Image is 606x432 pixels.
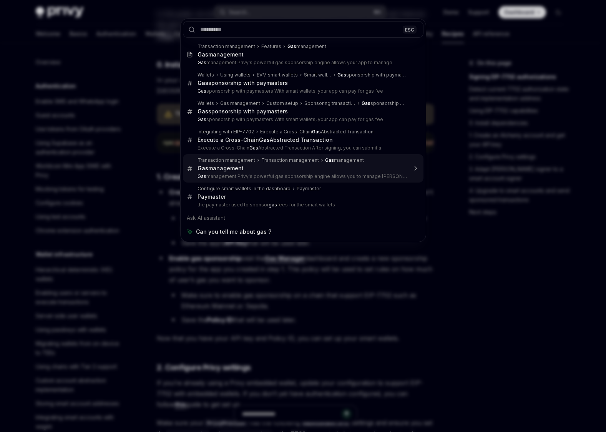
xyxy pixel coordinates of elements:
div: management [198,51,244,58]
p: management Privy's powerful gas sponsorship engine allows you to manage [PERSON_NAME] [198,173,407,179]
div: Execute a Cross-Chain Abstracted Transaction [260,129,374,135]
div: Configure smart wallets in the dashboard [198,186,291,192]
b: Gas [198,88,206,94]
div: sponsorship with paymasters [198,108,288,115]
div: ESC [403,25,417,33]
p: sponsorship with paymasters With smart wallets, your app can pay for gas fee [198,88,407,94]
div: Paymaster [198,193,226,200]
div: sponsorship with paymasters [362,100,407,106]
b: Gas [198,116,206,122]
b: Gas [198,108,208,115]
div: Wallets [198,72,214,78]
p: Execute a Cross-Chain Abstracted Transaction After signing, you can submit a [198,145,407,151]
div: Gas management [220,100,260,106]
b: Gas [362,100,370,106]
div: Sponsoring transactions on Ethereum [304,100,355,106]
b: Gas [337,72,346,78]
b: Gas [198,60,206,65]
div: Ask AI assistant [183,211,423,225]
div: Custom setup [266,100,298,106]
p: sponsorship with paymasters With smart wallets, your app can pay for gas fee [198,116,407,123]
div: sponsorship with paymasters [337,72,407,78]
div: Transaction management [198,157,255,163]
b: Gas [259,136,270,143]
div: management [198,165,244,172]
div: Transaction management [198,43,255,50]
b: Gas [198,51,208,58]
b: gas [269,202,277,208]
div: Paymaster [297,186,321,192]
b: Gas [325,157,334,163]
span: Can you tell me about gas ? [196,228,271,236]
b: Gas [312,129,321,135]
div: Smart wallets [304,72,332,78]
div: management [287,43,326,50]
b: Gas [198,173,206,179]
div: Integrating with EIP-7702 [198,129,254,135]
div: Features [261,43,281,50]
div: management [325,157,364,163]
b: Gas [198,165,208,171]
div: Execute a Cross-Chain Abstracted Transaction [198,136,333,143]
div: Transaction management [261,157,319,163]
b: Gas [198,80,208,86]
p: the paymaster used to sponsor fees for the smart wallets [198,202,407,208]
div: EVM smart wallets [257,72,298,78]
p: management Privy's powerful gas sponsorship engine allows your app to manage [198,60,407,66]
b: Gas [249,145,258,151]
div: Wallets [198,100,214,106]
div: sponsorship with paymasters [198,80,288,86]
b: Gas [287,43,296,49]
div: Using wallets [220,72,251,78]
